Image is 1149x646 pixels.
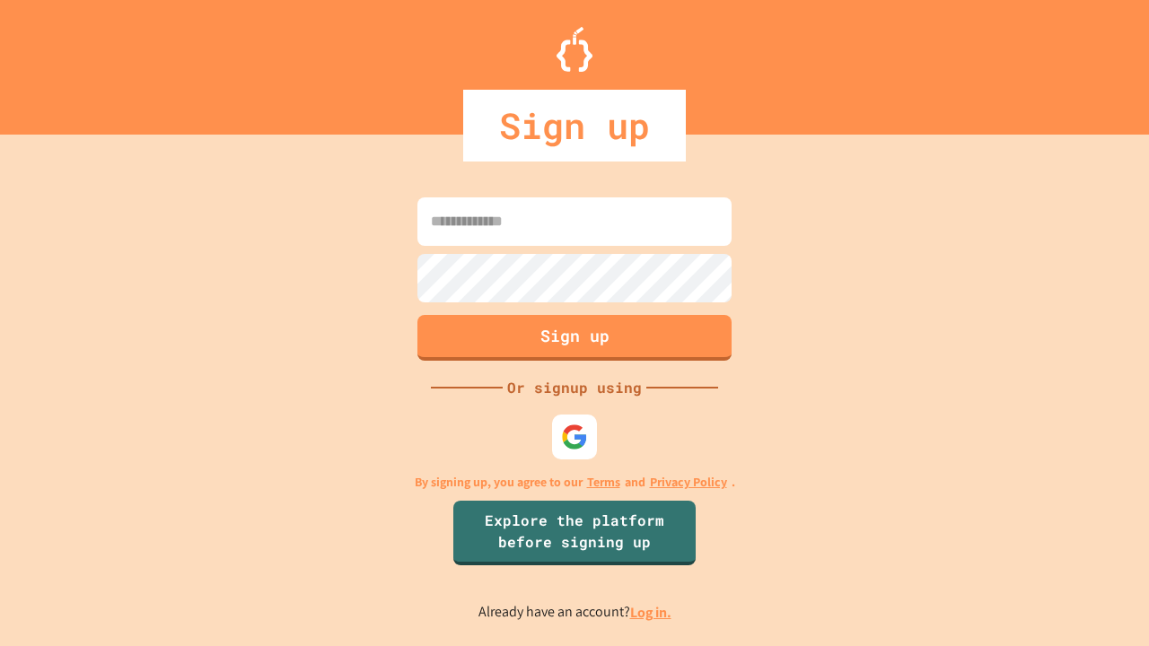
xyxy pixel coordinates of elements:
[650,473,727,492] a: Privacy Policy
[587,473,620,492] a: Terms
[557,27,592,72] img: Logo.svg
[561,423,588,450] img: google-icon.svg
[463,90,686,161] div: Sign up
[417,315,732,361] button: Sign up
[478,601,671,624] p: Already have an account?
[415,473,735,492] p: By signing up, you agree to our and .
[453,501,696,565] a: Explore the platform before signing up
[503,377,646,398] div: Or signup using
[630,603,671,622] a: Log in.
